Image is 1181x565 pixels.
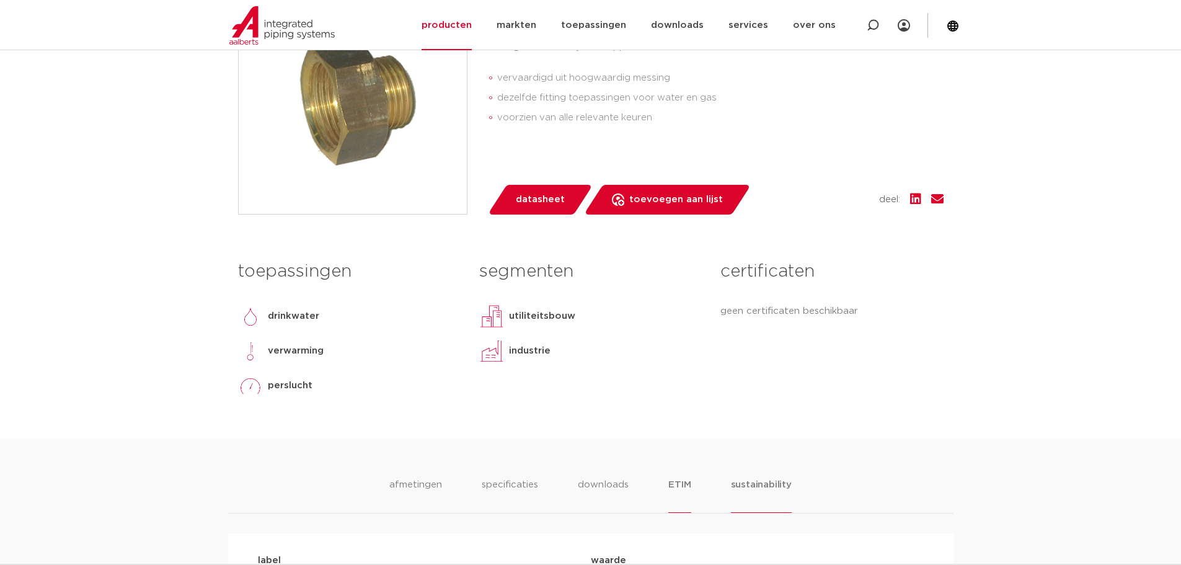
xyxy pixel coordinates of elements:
img: industrie [479,339,504,363]
li: dezelfde fitting toepassingen voor water en gas [497,88,944,108]
li: sustainability [731,478,792,513]
img: perslucht [238,373,263,398]
li: vervaardigd uit hoogwaardig messing [497,68,944,88]
li: downloads [578,478,629,513]
p: utiliteitsbouw [509,309,575,324]
li: ETIM [668,478,691,513]
p: geen certificaten beschikbaar [720,304,943,319]
p: verwarming [268,344,324,358]
span: toevoegen aan lijst [629,190,723,210]
span: datasheet [516,190,565,210]
p: industrie [509,344,551,358]
li: voorzien van alle relevante keuren [497,108,944,128]
a: datasheet [487,185,593,215]
p: drinkwater [268,309,319,324]
img: utiliteitsbouw [479,304,504,329]
li: afmetingen [389,478,442,513]
h3: toepassingen [238,259,461,284]
span: deel: [879,192,900,207]
li: specificaties [482,478,538,513]
p: perslucht [268,378,312,393]
img: drinkwater [238,304,263,329]
h3: segmenten [479,259,702,284]
img: verwarming [238,339,263,363]
h3: certificaten [720,259,943,284]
